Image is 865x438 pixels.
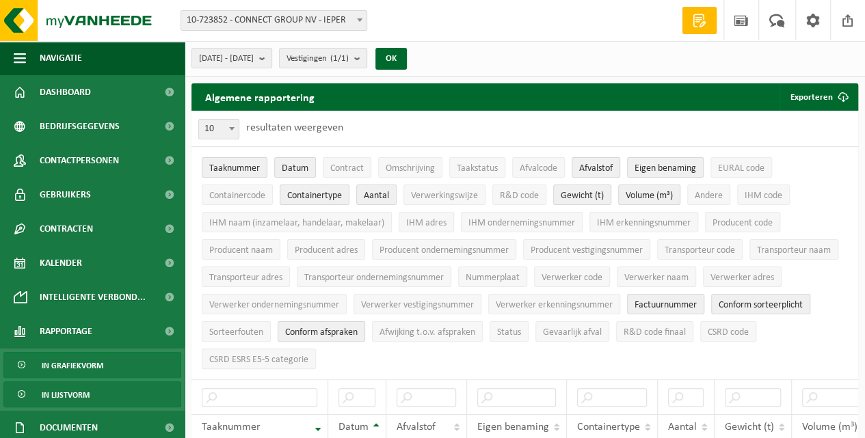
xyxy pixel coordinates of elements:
span: Bedrijfsgegevens [40,109,120,143]
button: Transporteur ondernemingsnummerTransporteur ondernemingsnummer : Activate to sort [297,266,451,287]
span: Taaknummer [209,163,260,174]
button: Eigen benamingEigen benaming: Activate to sort [627,157,704,178]
button: NummerplaatNummerplaat: Activate to sort [458,266,527,287]
button: AndereAndere: Activate to sort [687,184,730,205]
button: IHM codeIHM code: Activate to sort [737,184,790,205]
span: [DATE] - [DATE] [199,49,254,69]
span: Producent ondernemingsnummer [380,245,509,256]
button: Verwerker naamVerwerker naam: Activate to sort [617,266,696,287]
span: Verwerker code [542,273,602,283]
span: Verwerker vestigingsnummer [361,300,474,310]
span: IHM ondernemingsnummer [468,218,575,228]
button: Afwijking t.o.v. afsprakenAfwijking t.o.v. afspraken: Activate to sort [372,321,483,342]
button: R&D code finaalR&amp;D code finaal: Activate to sort [616,321,693,342]
span: 10-723852 - CONNECT GROUP NV - IEPER [181,11,367,30]
span: Transporteur adres [209,273,282,283]
button: Exporteren [780,83,857,111]
span: Andere [695,191,723,201]
span: Nummerplaat [466,273,520,283]
button: Verwerker adresVerwerker adres: Activate to sort [703,266,782,287]
button: Transporteur adresTransporteur adres: Activate to sort [202,266,290,287]
span: CSRD code [708,327,749,338]
span: Containercode [209,191,265,201]
span: Containertype [577,422,640,433]
button: SorteerfoutenSorteerfouten: Activate to sort [202,321,271,342]
span: Eigen benaming [477,422,549,433]
span: Dashboard [40,75,91,109]
span: In lijstvorm [42,382,90,408]
span: CSRD ESRS E5-5 categorie [209,355,308,365]
button: IHM erkenningsnummerIHM erkenningsnummer: Activate to sort [589,212,698,232]
button: VerwerkingswijzeVerwerkingswijze: Activate to sort [403,184,485,205]
button: IHM naam (inzamelaar, handelaar, makelaar)IHM naam (inzamelaar, handelaar, makelaar): Activate to... [202,212,392,232]
button: OmschrijvingOmschrijving: Activate to sort [378,157,442,178]
button: Producent adresProducent adres: Activate to sort [287,239,365,260]
span: IHM erkenningsnummer [597,218,691,228]
count: (1/1) [330,54,349,63]
span: Producent vestigingsnummer [531,245,643,256]
span: Producent adres [295,245,358,256]
button: Conform afspraken : Activate to sort [278,321,365,342]
span: EURAL code [718,163,764,174]
span: Gewicht (t) [725,422,774,433]
span: Sorteerfouten [209,327,263,338]
button: OK [375,48,407,70]
span: Taakstatus [457,163,498,174]
span: Kalender [40,246,82,280]
button: Volume (m³)Volume (m³): Activate to sort [618,184,680,205]
span: Taaknummer [202,422,261,433]
span: Transporteur ondernemingsnummer [304,273,444,283]
button: [DATE] - [DATE] [191,48,272,68]
button: IHM ondernemingsnummerIHM ondernemingsnummer: Activate to sort [461,212,583,232]
span: Afvalstof [397,422,436,433]
span: Gebruikers [40,178,91,212]
span: Conform afspraken [285,327,358,338]
button: AantalAantal: Activate to sort [356,184,397,205]
button: ContractContract: Activate to sort [323,157,371,178]
button: ContainercodeContainercode: Activate to sort [202,184,273,205]
span: 10-723852 - CONNECT GROUP NV - IEPER [181,10,367,31]
button: ContainertypeContainertype: Activate to sort [280,184,349,205]
span: IHM code [745,191,782,201]
button: R&D codeR&amp;D code: Activate to sort [492,184,546,205]
button: StatusStatus: Activate to sort [490,321,529,342]
span: Afwijking t.o.v. afspraken [380,327,475,338]
span: IHM naam (inzamelaar, handelaar, makelaar) [209,218,384,228]
button: Verwerker vestigingsnummerVerwerker vestigingsnummer: Activate to sort [354,294,481,314]
span: Containertype [287,191,342,201]
span: Verwerker ondernemingsnummer [209,300,339,310]
span: Verwerker erkenningsnummer [496,300,613,310]
button: Producent vestigingsnummerProducent vestigingsnummer: Activate to sort [523,239,650,260]
button: Gewicht (t)Gewicht (t): Activate to sort [553,184,611,205]
span: Afvalstof [579,163,613,174]
button: Producent codeProducent code: Activate to sort [705,212,780,232]
span: Navigatie [40,41,82,75]
span: Volume (m³) [802,422,857,433]
span: R&D code finaal [624,327,686,338]
span: Afvalcode [520,163,557,174]
span: R&D code [500,191,539,201]
span: Intelligente verbond... [40,280,146,314]
h2: Algemene rapportering [191,83,328,111]
button: CSRD codeCSRD code: Activate to sort [700,321,756,342]
span: Gevaarlijk afval [543,327,602,338]
button: Producent ondernemingsnummerProducent ondernemingsnummer: Activate to sort [372,239,516,260]
button: CSRD ESRS E5-5 categorieCSRD ESRS E5-5 categorie: Activate to sort [202,348,316,369]
span: Factuurnummer [635,300,697,310]
span: Producent code [713,218,773,228]
span: Verwerker adres [710,273,774,283]
button: Producent naamProducent naam: Activate to sort [202,239,280,260]
span: Contactpersonen [40,143,119,178]
span: Contract [330,163,364,174]
span: Datum [282,163,308,174]
button: TaakstatusTaakstatus: Activate to sort [449,157,505,178]
button: Transporteur codeTransporteur code: Activate to sort [657,239,743,260]
span: IHM adres [406,218,447,228]
span: Gewicht (t) [561,191,604,201]
span: Verwerkingswijze [411,191,478,201]
span: In grafiekvorm [42,353,103,379]
label: resultaten weergeven [246,122,343,133]
a: In lijstvorm [3,381,181,407]
button: Vestigingen(1/1) [279,48,367,68]
button: IHM adresIHM adres: Activate to sort [399,212,454,232]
